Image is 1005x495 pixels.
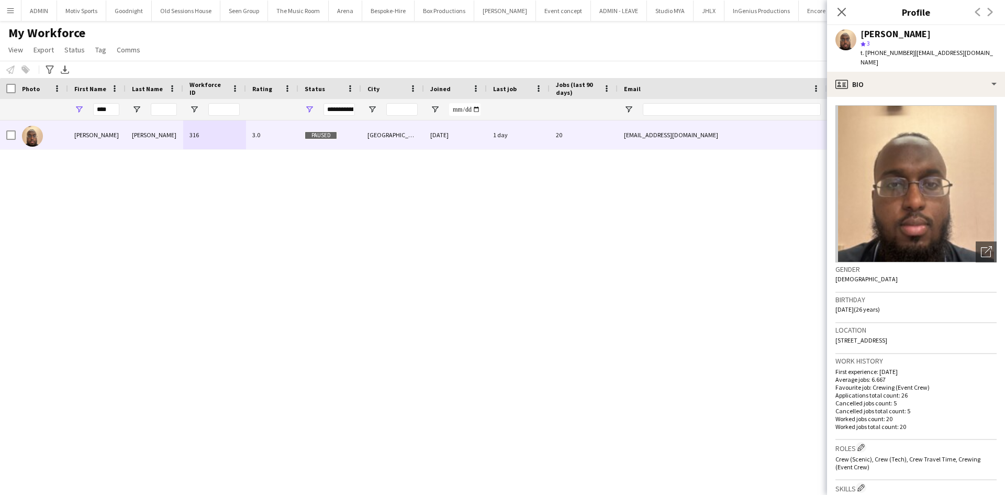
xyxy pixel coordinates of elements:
[64,45,85,54] span: Status
[252,85,272,93] span: Rating
[268,1,329,21] button: The Music Room
[556,81,599,96] span: Jobs (last 90 days)
[835,415,997,423] p: Worked jobs count: 20
[835,295,997,304] h3: Birthday
[624,85,641,93] span: Email
[8,45,23,54] span: View
[22,126,43,147] img: Abdirahman Dahir
[106,1,152,21] button: Goodnight
[386,103,418,116] input: City Filter Input
[93,103,119,116] input: First Name Filter Input
[362,1,415,21] button: Bespoke-Hire
[591,1,647,21] button: ADMIN - LEAVE
[827,5,1005,19] h3: Profile
[976,241,997,262] div: Open photos pop-in
[835,275,898,283] span: [DEMOGRAPHIC_DATA]
[132,85,163,93] span: Last Name
[151,103,177,116] input: Last Name Filter Input
[694,1,724,21] button: JHLX
[329,1,362,21] button: Arena
[74,85,106,93] span: First Name
[835,407,997,415] p: Cancelled jobs total count: 5
[624,105,633,114] button: Open Filter Menu
[827,72,1005,97] div: Bio
[835,305,880,313] span: [DATE] (26 years)
[43,63,56,76] app-action-btn: Advanced filters
[835,423,997,431] p: Worked jobs total count: 20
[91,43,110,57] a: Tag
[33,45,54,54] span: Export
[367,85,379,93] span: City
[493,85,517,93] span: Last job
[4,43,27,57] a: View
[550,120,618,149] div: 20
[724,1,799,21] button: InGenius Productions
[474,1,536,21] button: [PERSON_NAME]
[799,1,853,21] button: Encore Global
[861,49,915,57] span: t. [PHONE_NUMBER]
[68,120,126,149] div: [PERSON_NAME]
[430,105,440,114] button: Open Filter Menu
[183,120,246,149] div: 316
[361,120,424,149] div: [GEOGRAPHIC_DATA]
[126,120,183,149] div: [PERSON_NAME]
[152,1,220,21] button: Old Sessions House
[189,81,227,96] span: Workforce ID
[113,43,144,57] a: Comms
[536,1,591,21] button: Event concept
[835,368,997,376] p: First experience: [DATE]
[220,1,268,21] button: Seen Group
[22,85,40,93] span: Photo
[835,105,997,262] img: Crew avatar or photo
[835,325,997,335] h3: Location
[8,25,85,41] span: My Workforce
[647,1,694,21] button: Studio MYA
[487,120,550,149] div: 1 day
[430,85,451,93] span: Joined
[29,43,58,57] a: Export
[208,103,240,116] input: Workforce ID Filter Input
[367,105,377,114] button: Open Filter Menu
[21,1,57,21] button: ADMIN
[189,105,199,114] button: Open Filter Menu
[74,105,84,114] button: Open Filter Menu
[305,105,314,114] button: Open Filter Menu
[415,1,474,21] button: Box Productions
[835,442,997,453] h3: Roles
[643,103,821,116] input: Email Filter Input
[305,85,325,93] span: Status
[59,63,71,76] app-action-btn: Export XLSX
[835,455,980,471] span: Crew (Scenic), Crew (Tech), Crew Travel Time, Crewing (Event Crew)
[861,49,993,66] span: | [EMAIL_ADDRESS][DOMAIN_NAME]
[867,39,870,47] span: 3
[305,131,337,139] span: Paused
[618,120,827,149] div: [EMAIL_ADDRESS][DOMAIN_NAME]
[835,482,997,493] h3: Skills
[835,336,887,344] span: [STREET_ADDRESS]
[132,105,141,114] button: Open Filter Menu
[835,356,997,366] h3: Work history
[424,120,487,149] div: [DATE]
[835,399,997,407] p: Cancelled jobs count: 5
[835,265,997,274] h3: Gender
[449,103,481,116] input: Joined Filter Input
[835,391,997,399] p: Applications total count: 26
[861,29,931,39] div: [PERSON_NAME]
[60,43,89,57] a: Status
[57,1,106,21] button: Motiv Sports
[835,376,997,383] p: Average jobs: 6.667
[95,45,106,54] span: Tag
[246,120,298,149] div: 3.0
[835,383,997,391] p: Favourite job: Crewing (Event Crew)
[117,45,140,54] span: Comms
